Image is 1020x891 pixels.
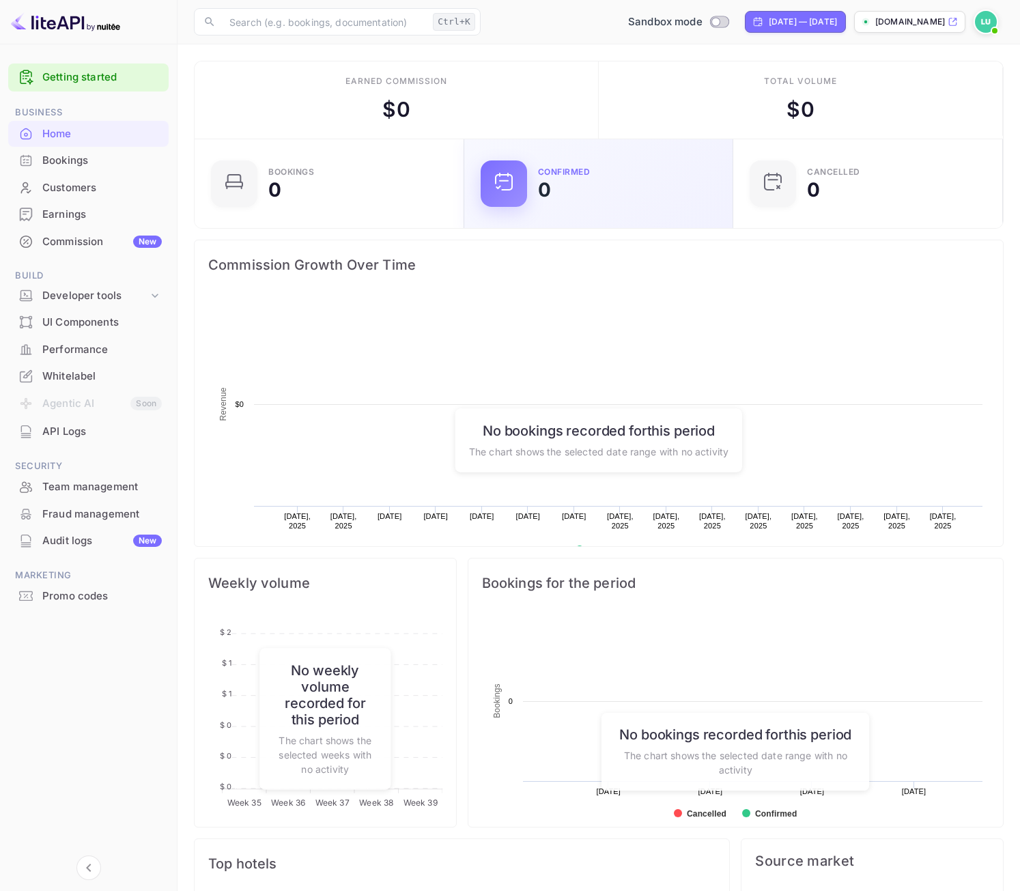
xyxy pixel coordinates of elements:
div: New [133,236,162,248]
h6: No bookings recorded for this period [469,422,728,438]
div: $ 0 [382,94,410,125]
div: Team management [42,479,162,495]
h6: No bookings recorded for this period [615,726,855,743]
text: [DATE], 2025 [791,512,818,530]
span: Commission Growth Over Time [208,254,989,276]
span: Source market [755,853,989,869]
div: API Logs [8,419,169,445]
div: Promo codes [8,583,169,610]
text: $0 [235,400,244,408]
div: Team management [8,474,169,500]
span: Sandbox mode [628,14,703,30]
p: The chart shows the selected date range with no activity [469,444,728,458]
a: Whitelabel [8,363,169,388]
div: 0 [807,180,820,199]
tspan: $ 1 [222,689,231,698]
div: 0 [268,180,281,199]
div: Earnings [42,207,162,223]
a: Customers [8,175,169,200]
text: [DATE] [596,787,621,795]
text: [DATE], 2025 [883,512,910,530]
text: [DATE] [515,512,540,520]
div: Getting started [8,63,169,91]
span: Build [8,268,169,283]
text: [DATE] [378,512,402,520]
div: Switch to Production mode [623,14,734,30]
tspan: $ 1 [222,658,231,668]
div: Whitelabel [42,369,162,384]
div: Fraud management [8,501,169,528]
div: Bookings [8,147,169,174]
div: Commission [42,234,162,250]
text: Bookings [492,683,502,718]
a: Promo codes [8,583,169,608]
div: Confirmed [538,168,591,176]
div: Bookings [268,168,314,176]
text: [DATE] [423,512,448,520]
div: Promo codes [42,589,162,604]
text: Confirmed [755,809,797,819]
div: Performance [8,337,169,363]
div: UI Components [8,309,169,336]
text: [DATE], 2025 [930,512,957,530]
a: Earnings [8,201,169,227]
text: [DATE], 2025 [699,512,726,530]
div: Home [42,126,162,142]
a: CommissionNew [8,229,169,254]
text: [DATE] [901,787,926,795]
img: Linagroup User [975,11,997,33]
tspan: Week 38 [359,797,393,808]
p: The chart shows the selected weeks with no activity [274,733,377,776]
div: UI Components [42,315,162,330]
div: Bookings [42,153,162,169]
a: UI Components [8,309,169,335]
h6: No weekly volume recorded for this period [274,662,377,727]
tspan: Week 37 [315,797,350,808]
div: Fraud management [42,507,162,522]
a: Bookings [8,147,169,173]
div: Home [8,121,169,147]
text: [DATE] [562,512,586,520]
a: Audit logsNew [8,528,169,553]
div: Customers [42,180,162,196]
div: Total volume [764,75,837,87]
img: LiteAPI logo [11,11,120,33]
div: Audit logsNew [8,528,169,554]
p: The chart shows the selected date range with no activity [615,748,855,777]
tspan: Week 39 [403,797,438,808]
text: [DATE], 2025 [607,512,634,530]
a: Performance [8,337,169,362]
text: Revenue [218,387,228,421]
div: 0 [538,180,551,199]
div: CommissionNew [8,229,169,255]
a: Team management [8,474,169,499]
span: Bookings for the period [482,572,989,594]
p: [DOMAIN_NAME] [875,16,945,28]
div: Whitelabel [8,363,169,390]
div: API Logs [42,424,162,440]
div: Audit logs [42,533,162,549]
div: $ 0 [787,94,814,125]
text: [DATE] [799,787,824,795]
div: Developer tools [42,288,148,304]
text: [DATE], 2025 [330,512,357,530]
a: API Logs [8,419,169,444]
div: Ctrl+K [433,13,475,31]
tspan: Week 35 [227,797,261,808]
text: [DATE], 2025 [284,512,311,530]
text: [DATE], 2025 [653,512,679,530]
tspan: $ 2 [220,627,231,637]
div: Performance [42,342,162,358]
text: Revenue [589,546,623,555]
div: Customers [8,175,169,201]
span: Security [8,459,169,474]
div: Earnings [8,201,169,228]
div: CANCELLED [807,168,860,176]
tspan: $ 0 [220,751,231,761]
span: Business [8,105,169,120]
span: Top hotels [208,853,716,875]
input: Search (e.g. bookings, documentation) [221,8,427,36]
tspan: $ 0 [220,720,231,730]
text: 0 [508,697,512,705]
div: New [133,535,162,547]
